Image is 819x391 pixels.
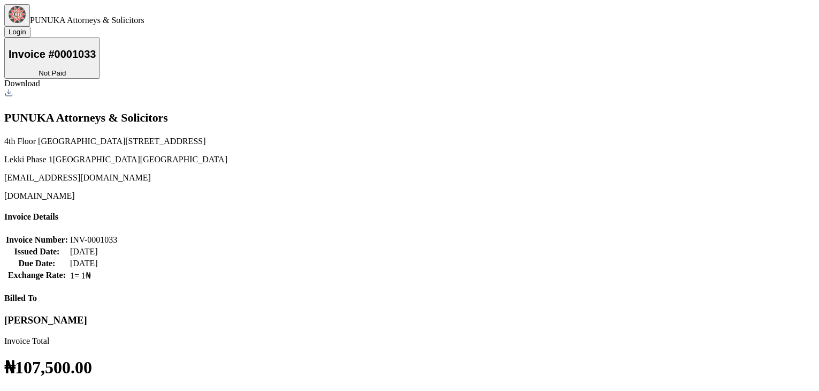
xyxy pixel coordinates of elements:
p: Lekki Phase 1 [GEOGRAPHIC_DATA] [GEOGRAPHIC_DATA] [4,155,815,164]
div: Due Date: [6,259,68,268]
div: 1 = 1 ₦ [70,270,117,281]
div: INV-0001033 [70,235,117,245]
div: Issued Date: [6,247,68,257]
h2: Invoice # 0001033 [9,48,96,61]
p: Invoice Total [4,336,815,346]
p: [DOMAIN_NAME] [4,191,815,201]
div: Download [4,79,815,88]
div: Exchange Rate: [6,270,68,280]
div: Login [9,28,26,36]
div: [DATE] [70,247,117,257]
h4: Invoice Details [4,212,815,222]
div: Invoice Number: [6,235,68,245]
button: Login [4,26,30,37]
span: PUNUKA Attorneys & Solicitors [30,16,144,25]
h1: ₦107,500.00 [4,357,815,378]
h3: PUNUKA Attorneys & Solicitors [4,111,815,125]
div: [DATE] [70,259,117,268]
p: 4th Floor [GEOGRAPHIC_DATA][STREET_ADDRESS] [4,137,815,146]
span: Not Paid [39,69,66,77]
h4: Billed To [4,294,815,303]
h3: [PERSON_NAME] [4,314,815,326]
button: Invoice #0001033 Not Paid [4,37,100,79]
p: [EMAIL_ADDRESS][DOMAIN_NAME] [4,173,815,183]
img: businessLogo [9,6,26,23]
